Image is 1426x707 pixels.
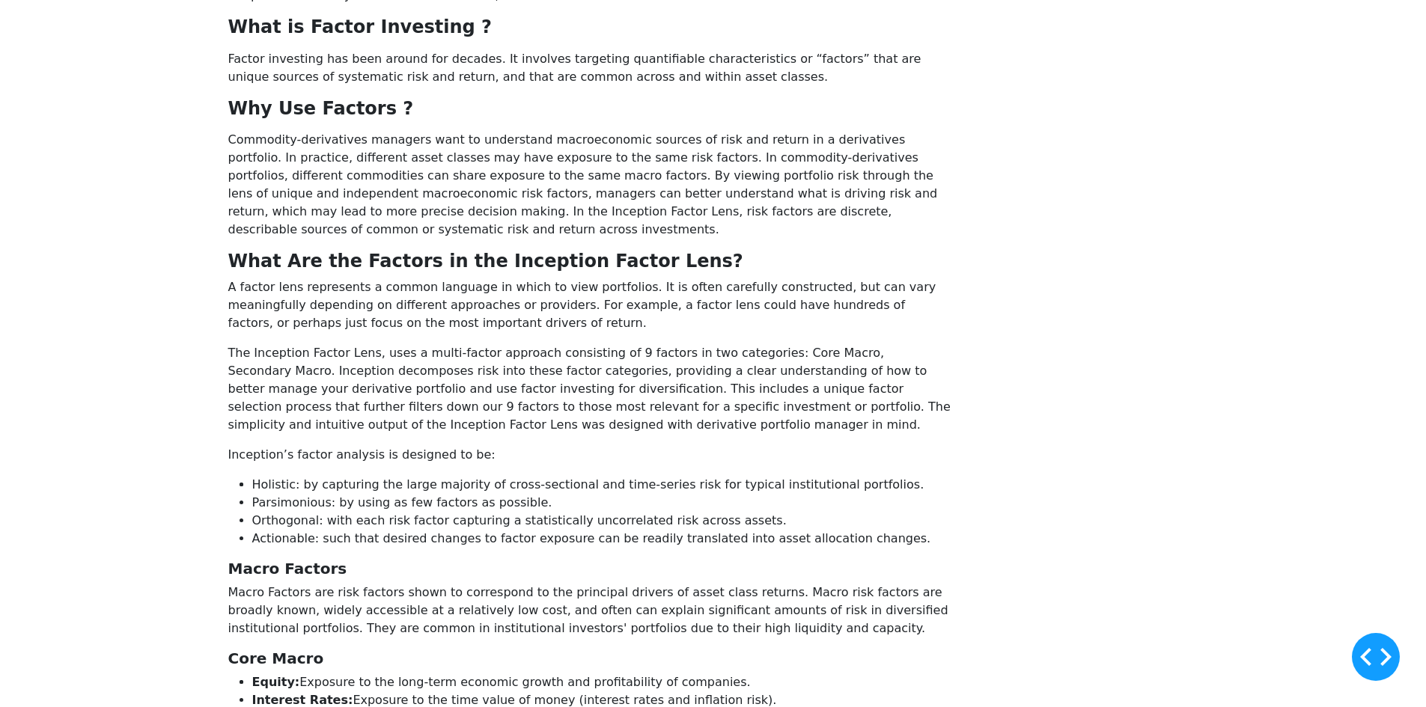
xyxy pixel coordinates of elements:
li: Holistic: by capturing the large majority of cross-sectional and time-series risk for typical ins... [252,476,951,494]
p: Commodity-derivatives managers want to understand macroeconomic sources of risk and return in a d... [228,131,951,239]
strong: Equity: [252,675,300,689]
strong: What is Factor Investing ? [228,16,492,37]
strong: Interest Rates: [252,693,353,707]
strong: What Are the Factors in the Inception Factor Lens? [228,251,743,272]
li: Orthogonal: with each risk factor capturing a statistically uncorrelated risk across assets. [252,512,951,530]
strong: Why Use Factors ? [228,98,414,119]
p: The Inception Factor Lens, uses a multi-factor approach consisting of 9 factors in two categories... [228,344,951,434]
p: Factor investing has been around for decades. It involves targeting quantifiable characteristics ... [228,50,951,86]
p: Macro Factors are risk factors shown to correspond to the principal drivers of asset class return... [228,584,951,637]
p: Inception’s factor analysis is designed to be: [228,446,951,464]
strong: Core Macro [228,649,324,667]
strong: Macro Factors [228,560,347,578]
p: A factor lens represents a common language in which to view portfolios. It is often carefully con... [228,278,951,332]
li: Actionable: such that desired changes to factor exposure can be readily translated into asset all... [252,530,951,548]
li: Exposure to the long-term economic growth and profitability of companies. [252,673,951,691]
li: Parsimonious: by using as few factors as possible. [252,494,951,512]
